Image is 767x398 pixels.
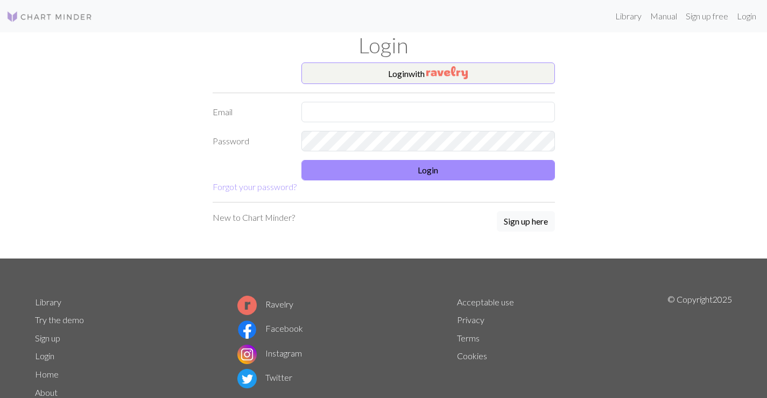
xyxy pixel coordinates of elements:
[457,297,514,307] a: Acceptable use
[29,32,739,58] h1: Login
[497,211,555,233] a: Sign up here
[237,348,302,358] a: Instagram
[497,211,555,232] button: Sign up here
[611,5,646,27] a: Library
[733,5,761,27] a: Login
[35,297,61,307] a: Library
[237,320,257,339] img: Facebook logo
[206,131,295,151] label: Password
[646,5,681,27] a: Manual
[457,351,487,361] a: Cookies
[213,181,297,192] a: Forgot your password?
[35,369,59,379] a: Home
[35,333,60,343] a: Sign up
[213,211,295,224] p: New to Chart Minder?
[457,315,484,325] a: Privacy
[426,66,468,79] img: Ravelry
[35,351,54,361] a: Login
[301,160,555,180] button: Login
[35,387,58,397] a: About
[206,102,295,122] label: Email
[237,369,257,388] img: Twitter logo
[237,323,303,333] a: Facebook
[237,345,257,364] img: Instagram logo
[6,10,93,23] img: Logo
[301,62,555,84] button: Loginwith
[237,372,292,382] a: Twitter
[681,5,733,27] a: Sign up free
[457,333,480,343] a: Terms
[35,315,84,325] a: Try the demo
[237,296,257,315] img: Ravelry logo
[237,299,293,309] a: Ravelry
